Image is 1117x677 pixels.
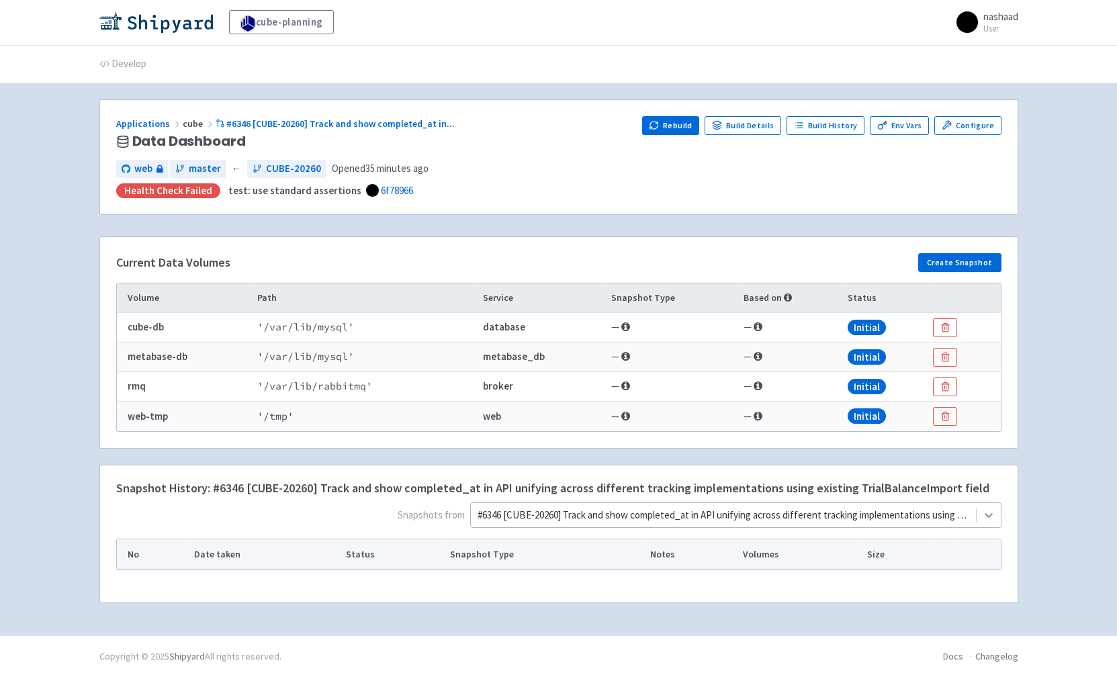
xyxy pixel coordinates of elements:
[229,10,334,34] a: cube-planning
[607,313,740,343] td: —
[607,402,740,431] td: —
[843,283,928,313] th: Status
[128,410,168,422] b: web-tmp
[253,283,479,313] th: Path
[99,46,146,83] a: Develop
[228,184,361,197] strong: test: use standard assertions
[848,349,886,365] span: Initial
[266,161,321,177] span: CUBE-20260
[170,160,226,178] a: master
[918,253,1001,272] button: Create Snapshot
[943,650,963,662] a: Docs
[116,160,169,178] a: web
[739,402,843,431] td: —
[134,161,152,177] span: web
[983,10,1018,23] span: nashaad
[483,410,501,422] b: web
[646,539,739,569] th: Notes
[948,11,1018,33] a: nashaad User
[848,379,886,394] span: Initial
[116,118,183,130] a: Applications
[607,283,740,313] th: Snapshot Type
[128,379,146,392] b: rmq
[739,313,843,343] td: —
[483,350,545,363] b: metabase_db
[216,118,457,130] a: #6346 [CUBE-20260] Track and show completed_at in...
[787,116,864,135] a: Build History
[116,482,989,495] h4: Snapshot History: #6346 [CUBE-20260] Track and show completed_at in API unifying across different...
[934,116,1001,135] a: Configure
[863,539,935,569] th: Size
[848,320,886,335] span: Initial
[739,283,843,313] th: Based on
[116,502,1001,533] span: Snapshots from
[342,539,445,569] th: Status
[99,649,281,664] div: Copyright © 2025 All rights reserved.
[739,343,843,372] td: —
[226,118,455,130] span: #6346 [CUBE-20260] Track and show completed_at in ...
[232,161,242,177] span: ←
[169,650,205,662] a: Shipyard
[253,343,479,372] td: ' /var/lib/mysql '
[183,118,216,130] span: cube
[128,350,187,363] b: metabase-db
[128,320,164,333] b: cube-db
[117,539,190,569] th: No
[705,116,781,135] a: Build Details
[607,343,740,372] td: —
[848,408,886,424] span: Initial
[332,161,429,177] span: Opened
[116,256,230,269] h4: Current Data Volumes
[483,379,513,392] b: broker
[116,183,220,199] div: Health check failed
[253,402,479,431] td: ' /tmp '
[99,11,213,33] img: Shipyard logo
[642,116,700,135] button: Rebuild
[870,116,929,135] a: Env Vars
[132,134,246,149] span: Data Dashboard
[381,184,413,197] a: 6f78966
[253,372,479,402] td: ' /var/lib/rabbitmq '
[117,283,253,313] th: Volume
[483,320,525,333] b: database
[739,372,843,402] td: —
[607,372,740,402] td: —
[365,162,429,175] time: 35 minutes ago
[975,650,1018,662] a: Changelog
[445,539,645,569] th: Snapshot Type
[247,160,326,178] a: CUBE-20260
[739,539,863,569] th: Volumes
[190,539,342,569] th: Date taken
[983,24,1018,33] small: User
[478,283,607,313] th: Service
[189,161,221,177] span: master
[253,313,479,343] td: ' /var/lib/mysql '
